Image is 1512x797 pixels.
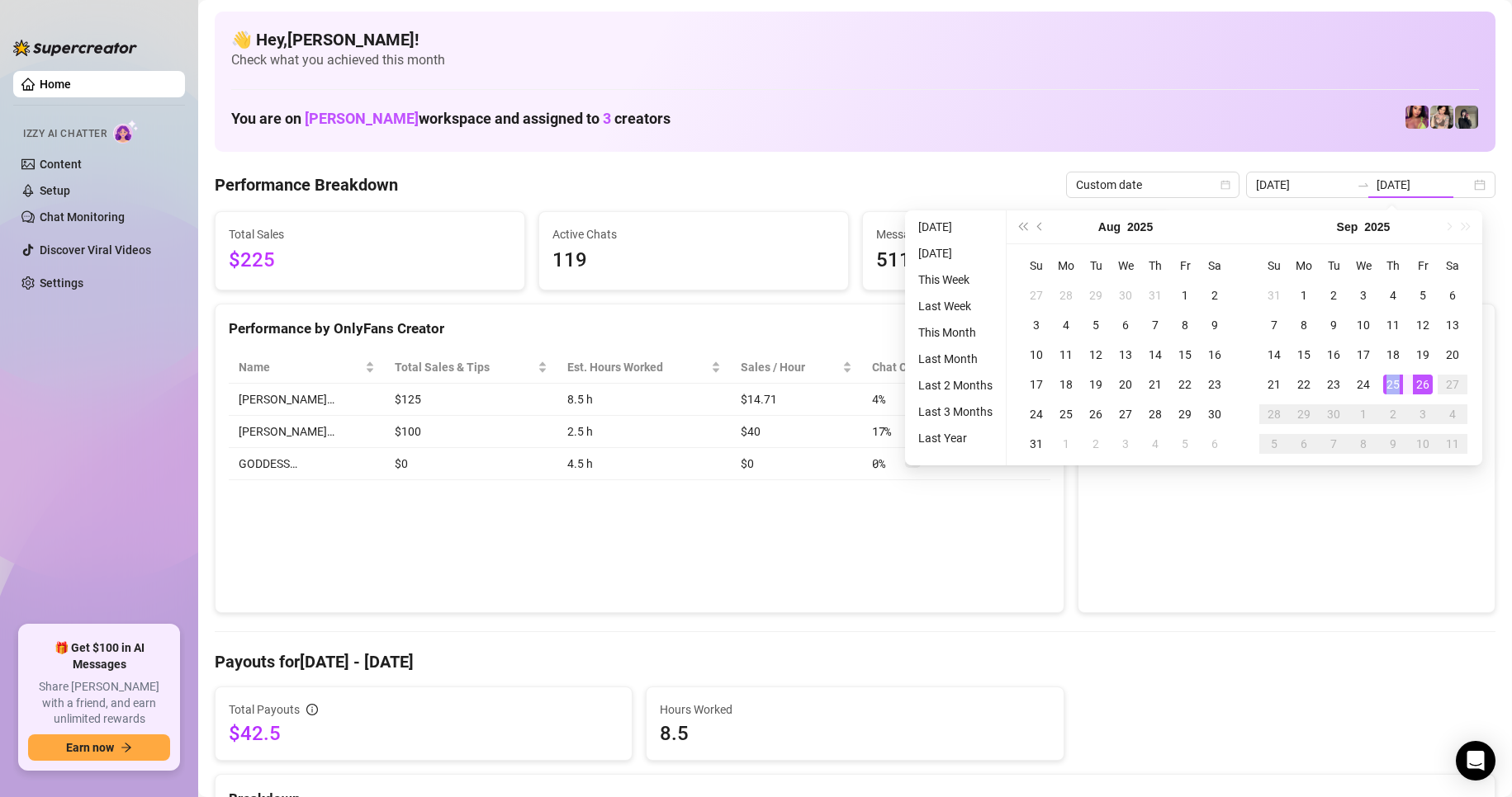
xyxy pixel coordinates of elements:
img: AI Chatter [113,120,139,144]
span: to [1357,178,1370,191]
img: GODDESS [1405,106,1429,129]
span: 0 % [872,455,898,473]
a: Content [40,158,82,171]
span: $42.5 [229,720,619,747]
h1: You are on workspace and assigned to creators [231,110,671,128]
a: Discover Viral Videos [40,243,151,257]
a: Home [40,78,71,91]
div: Sales by OnlyFans Creator [1092,318,1481,340]
span: 8.5 [660,720,1050,747]
td: $0 [385,448,557,480]
span: Sales / Hour [741,358,839,376]
td: 4.5 h [557,448,731,480]
div: Est. Hours Worked [567,358,708,376]
td: [PERSON_NAME]… [229,416,385,448]
h4: 👋 Hey, [PERSON_NAME] ! [231,28,1479,51]
div: Performance by OnlyFans Creator [229,318,1050,340]
td: $125 [385,384,557,416]
td: $0 [731,448,862,480]
span: Total Sales & Tips [395,358,534,376]
td: $14.71 [731,384,862,416]
span: Share [PERSON_NAME] with a friend, and earn unlimited rewards [28,679,170,728]
input: Start date [1256,176,1350,194]
h4: Payouts for [DATE] - [DATE] [215,650,1495,673]
span: $225 [229,245,511,276]
button: Earn nowarrow-right [28,734,170,761]
th: Name [229,351,385,384]
span: Chat Conversion [872,358,1027,376]
a: Setup [40,184,70,197]
img: Anna [1455,106,1478,129]
span: Messages Sent [876,225,1159,243]
span: 3 [603,110,611,127]
a: Settings [40,276,83,290]
th: Total Sales & Tips [385,351,557,384]
span: 4 % [872,390,898,408]
a: Chat Monitoring [40,210,125,224]
span: 🎁 Get $100 in AI Messages [28,640,170,672]
input: End date [1377,176,1471,194]
span: Active Chats [552,225,835,243]
span: 511 [876,245,1159,276]
span: Total Sales [229,225,511,243]
th: Chat Conversion [862,351,1050,384]
th: Sales / Hour [731,351,862,384]
span: info-circle [306,704,318,715]
img: Jenna [1430,106,1453,129]
span: Hours Worked [660,700,1050,719]
h4: Performance Breakdown [215,173,398,196]
div: Open Intercom Messenger [1456,741,1495,780]
span: [PERSON_NAME] [305,110,419,127]
span: Check what you achieved this month [231,51,1479,69]
span: Custom date [1076,172,1230,197]
span: 119 [552,245,835,276]
span: Total Payouts [229,700,300,719]
td: GODDESS… [229,448,385,480]
td: $100 [385,416,557,448]
td: [PERSON_NAME]… [229,384,385,416]
img: logo-BBDzfeDw.svg [13,40,137,56]
span: arrow-right [121,742,132,753]
td: 8.5 h [557,384,731,416]
td: $40 [731,416,862,448]
td: 2.5 h [557,416,731,448]
span: calendar [1221,180,1230,190]
span: 17 % [872,422,898,441]
span: Izzy AI Chatter [23,126,107,142]
span: Earn now [66,741,114,754]
span: swap-right [1357,178,1370,191]
span: Name [239,358,362,376]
